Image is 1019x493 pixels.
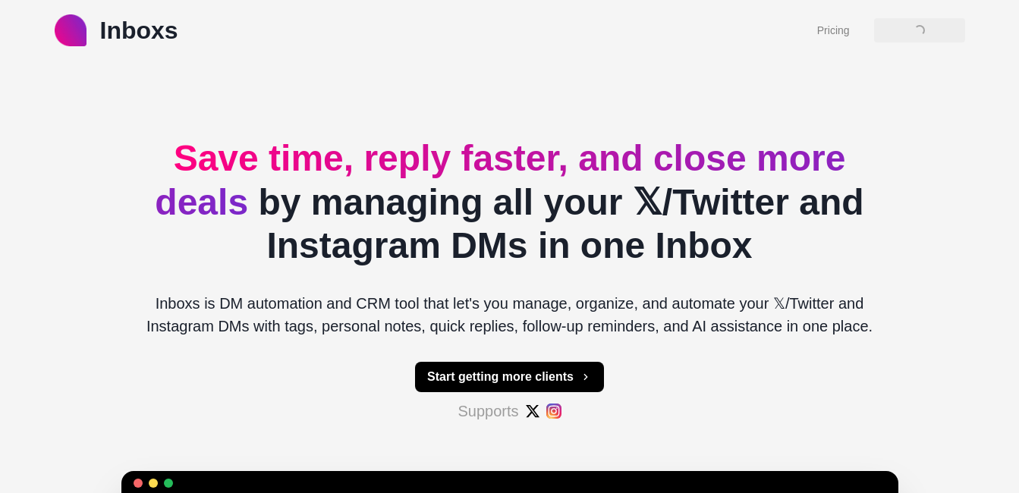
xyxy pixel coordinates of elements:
p: Inboxs is DM automation and CRM tool that let's you manage, organize, and automate your 𝕏/Twitter... [134,292,886,338]
a: Pricing [817,23,850,39]
a: logoInboxs [55,12,178,49]
span: Save time, reply faster, and close more deals [155,138,845,222]
button: Start getting more clients [415,362,604,392]
h2: by managing all your 𝕏/Twitter and Instagram DMs in one Inbox [134,137,886,268]
img: logo [55,14,86,46]
img: # [546,404,561,419]
img: # [525,404,540,419]
p: Supports [458,400,518,422]
p: Inboxs [100,12,178,49]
